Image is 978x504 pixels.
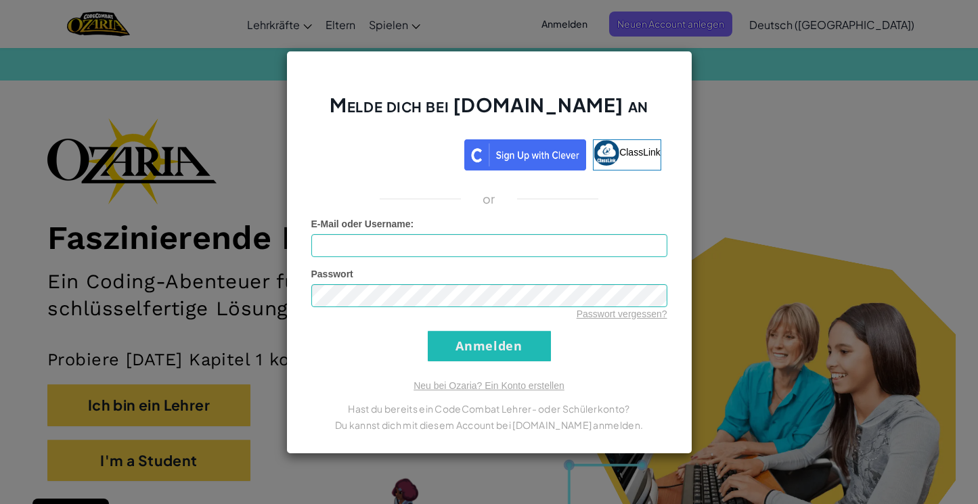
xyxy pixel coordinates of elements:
img: classlink-logo-small.png [594,140,619,166]
a: Passwort vergessen? [577,308,667,319]
h2: Melde dich bei [DOMAIN_NAME] an [311,92,667,131]
p: Hast du bereits ein CodeCombat Lehrer- oder Schülerkonto? [311,400,667,417]
p: Du kannst dich mit diesem Account bei [DOMAIN_NAME] anmelden. [311,417,667,433]
a: Neu bei Ozaria? Ein Konto erstellen [414,380,564,391]
input: Anmelden [428,331,551,361]
span: E-Mail oder Username [311,219,411,229]
span: Passwort [311,269,353,279]
label: : [311,217,414,231]
div: Über Google anmelden. Wird in neuem Tab geöffnet. [317,138,458,168]
p: or [483,191,495,207]
img: clever_sso_button@2x.png [464,139,586,170]
span: ClassLink [619,146,661,157]
iframe: Schaltfläche „Über Google anmelden“ [310,138,464,168]
a: Über Google anmelden. Wird in neuem Tab geöffnet. [317,139,458,170]
iframe: Dialogfeld „Über Google anmelden“ [700,14,964,232]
